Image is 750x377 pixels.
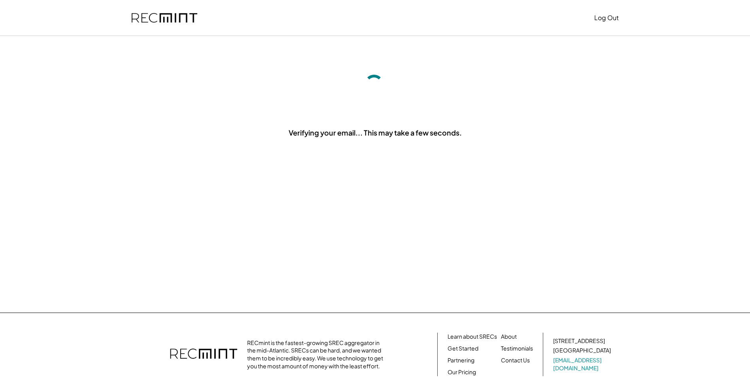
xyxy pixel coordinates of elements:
[448,333,497,341] a: Learn about SRECs
[553,337,605,345] div: [STREET_ADDRESS]
[448,356,474,364] a: Partnering
[501,333,517,341] a: About
[289,128,462,138] div: Verifying your email... This may take a few seconds.
[247,339,387,370] div: RECmint is the fastest-growing SREC aggregator in the mid-Atlantic. SRECs can be hard, and we wan...
[501,345,533,352] a: Testimonials
[553,347,611,354] div: [GEOGRAPHIC_DATA]
[553,356,612,372] a: [EMAIL_ADDRESS][DOMAIN_NAME]
[594,10,619,26] button: Log Out
[448,345,478,352] a: Get Started
[501,356,530,364] a: Contact Us
[448,368,476,376] a: Our Pricing
[132,13,197,23] img: recmint-logotype%403x.png
[170,341,237,368] img: recmint-logotype%403x.png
